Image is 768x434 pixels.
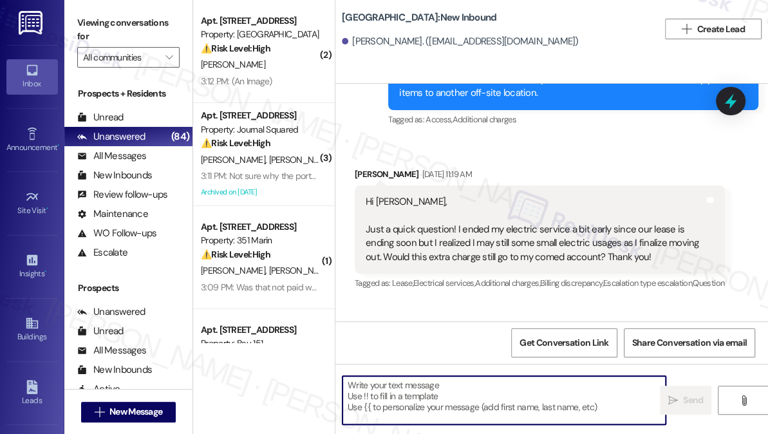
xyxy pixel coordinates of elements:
div: Active [77,382,120,396]
div: Property: Bay 151 [201,337,320,350]
button: New Message [81,402,176,422]
div: Unanswered [77,305,145,319]
div: Maintenance [77,207,148,221]
span: Access , [426,114,452,125]
div: New Inbounds [77,363,152,377]
a: Leads [6,376,58,411]
div: Tagged as: [355,274,725,292]
div: 3:11 PM: Not sure why the portal hasn't taken off the balance. [201,170,424,182]
span: Escalation type escalation , [603,278,693,288]
div: Prospects + Residents [64,87,192,100]
span: • [44,267,46,276]
div: New Inbounds [77,169,152,182]
a: Site Visit • [6,186,58,221]
b: [GEOGRAPHIC_DATA]: New Inbound [342,11,496,24]
span: Question [693,278,724,288]
div: Unread [77,111,124,124]
img: ResiDesk Logo [19,11,45,35]
div: Property: Journal Squared [201,123,320,137]
label: Viewing conversations for [77,13,180,47]
div: (84) [168,127,192,147]
span: • [57,141,59,150]
div: WO Follow-ups [77,227,156,240]
button: Create Lead [665,19,762,39]
span: [PERSON_NAME] [269,154,333,165]
div: Archived on [DATE] [200,184,321,200]
span: • [46,204,48,213]
span: [PERSON_NAME] [201,265,269,276]
i:  [165,52,173,62]
div: Tagged as: [388,110,758,129]
div: 3:12 PM: (An Image) [201,75,272,87]
div: Property: 351 Marin [201,234,320,247]
span: Get Conversation Link [520,336,608,350]
span: Billing discrepancy , [540,278,603,288]
span: New Message [109,405,162,419]
button: Share Conversation via email [624,328,755,357]
div: [PERSON_NAME]. ([EMAIL_ADDRESS][DOMAIN_NAME]) [342,35,579,48]
div: Property: [GEOGRAPHIC_DATA] [201,28,320,41]
span: Send [683,393,703,407]
div: Review follow-ups [77,188,167,202]
a: Buildings [6,312,58,347]
span: Additional charges [453,114,516,125]
button: Get Conversation Link [511,328,617,357]
span: Additional charges , [475,278,540,288]
div: Apt. [STREET_ADDRESS] [201,220,320,234]
i:  [95,407,104,417]
div: Unread [77,325,124,338]
span: Share Conversation via email [632,336,747,350]
input: All communities [83,47,159,68]
div: All Messages [77,149,146,163]
a: Inbox [6,59,58,94]
div: [PERSON_NAME] [355,167,725,185]
i:  [682,24,691,34]
div: Hi [PERSON_NAME], Just a quick question! I ended my electric service a bit early since our lease ... [366,195,704,264]
i:  [738,395,748,406]
span: [PERSON_NAME] [269,265,333,276]
span: Electrical services , [413,278,475,288]
strong: ⚠️ Risk Level: High [201,42,270,54]
strong: ⚠️ Risk Level: High [201,249,270,260]
div: All Messages [77,344,146,357]
div: Apt. [STREET_ADDRESS] [201,109,320,122]
div: Apt. [STREET_ADDRESS] [201,323,320,337]
div: Unanswered [77,130,145,144]
a: Insights • [6,249,58,284]
span: Lease , [392,278,413,288]
span: [PERSON_NAME] [201,154,269,165]
div: Prospects [64,281,192,295]
strong: ⚠️ Risk Level: High [201,137,270,149]
span: [PERSON_NAME] [201,59,265,70]
div: Escalate [77,246,127,259]
span: Create Lead [697,23,745,36]
i:  [668,395,678,406]
button: Send [660,386,711,415]
div: Apt. [STREET_ADDRESS] [201,14,320,28]
div: [DATE] 11:19 AM [419,167,472,181]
